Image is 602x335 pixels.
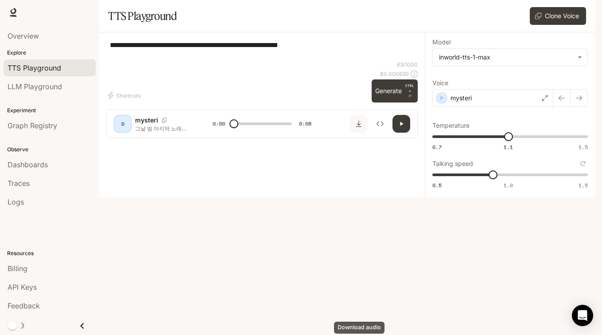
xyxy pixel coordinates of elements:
[372,79,418,102] button: GenerateCTRL +⏎
[432,143,442,151] span: 0.7
[380,70,409,78] p: $ 0.000630
[433,49,587,66] div: inworld-tts-1-max
[135,125,191,132] p: 그날 밤 마지막 노래를 부른 무명 가수 [PERSON_NAME]는 자신의 모든 것을 담았던 공연을 마치고 무대 뒤로 사라졌습니다.
[439,53,573,62] div: inworld-tts-1-max
[405,83,414,94] p: CTRL +
[451,94,472,102] p: mysteri
[405,83,414,99] p: ⏎
[432,39,451,45] p: Model
[371,115,389,133] button: Inspect
[432,80,448,86] p: Voice
[579,143,588,151] span: 1.5
[158,118,171,123] button: Copy Voice ID
[397,61,418,68] p: 63 / 1000
[213,119,225,128] span: 0:00
[432,181,442,189] span: 0.5
[504,181,513,189] span: 1.0
[135,116,158,125] p: mysteri
[578,159,588,169] button: Reset to default
[299,119,311,128] span: 0:08
[432,122,470,129] p: Temperature
[530,7,586,25] button: Clone Voice
[334,322,385,334] div: Download audio
[432,161,473,167] p: Talking speed
[116,117,130,131] div: D
[579,181,588,189] span: 1.5
[106,88,144,102] button: Shortcuts
[504,143,513,151] span: 1.1
[350,115,368,133] button: Download audio
[108,7,177,25] h1: TTS Playground
[572,305,593,326] div: Open Intercom Messenger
